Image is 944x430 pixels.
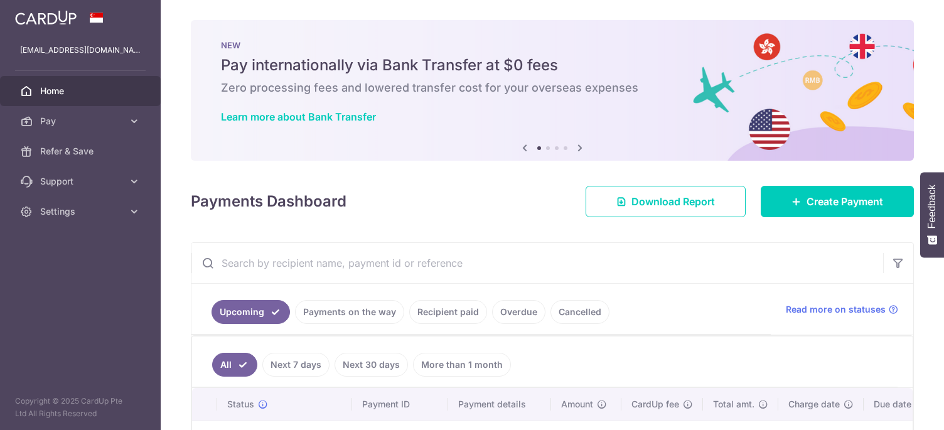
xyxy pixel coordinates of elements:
[786,303,898,316] a: Read more on statuses
[874,398,911,411] span: Due date
[227,398,254,411] span: Status
[788,398,840,411] span: Charge date
[492,300,545,324] a: Overdue
[221,40,884,50] p: NEW
[786,303,886,316] span: Read more on statuses
[221,80,884,95] h6: Zero processing fees and lowered transfer cost for your overseas expenses
[212,353,257,377] a: All
[561,398,593,411] span: Amount
[40,85,123,97] span: Home
[191,243,883,283] input: Search by recipient name, payment id or reference
[926,185,938,228] span: Feedback
[448,388,551,421] th: Payment details
[761,186,914,217] a: Create Payment
[295,300,404,324] a: Payments on the way
[713,398,754,411] span: Total amt.
[262,353,330,377] a: Next 7 days
[550,300,609,324] a: Cancelled
[15,10,77,25] img: CardUp
[631,194,715,209] span: Download Report
[352,388,448,421] th: Payment ID
[221,110,376,123] a: Learn more about Bank Transfer
[413,353,511,377] a: More than 1 month
[920,172,944,257] button: Feedback - Show survey
[631,398,679,411] span: CardUp fee
[335,353,408,377] a: Next 30 days
[20,44,141,56] p: [EMAIL_ADDRESS][DOMAIN_NAME]
[191,190,346,213] h4: Payments Dashboard
[40,175,123,188] span: Support
[40,205,123,218] span: Settings
[807,194,883,209] span: Create Payment
[40,115,123,127] span: Pay
[212,300,290,324] a: Upcoming
[409,300,487,324] a: Recipient paid
[221,55,884,75] h5: Pay internationally via Bank Transfer at $0 fees
[191,20,914,161] img: Bank transfer banner
[40,145,123,158] span: Refer & Save
[586,186,746,217] a: Download Report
